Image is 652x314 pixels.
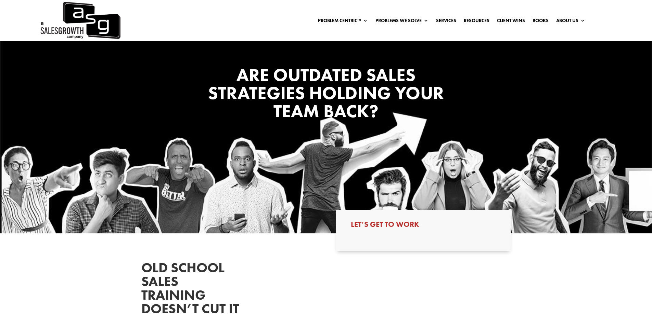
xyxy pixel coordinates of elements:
[318,18,368,26] a: Problem Centric™
[436,18,456,26] a: Services
[375,18,429,26] a: Problems We Solve
[189,66,463,123] h1: Are Outdated Sales Strategies Holding Your Team Back?
[497,18,525,26] a: Client Wins
[351,221,496,232] h3: Let’s Get to Work
[464,18,489,26] a: Resources
[533,18,549,26] a: Books
[556,18,585,26] a: About Us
